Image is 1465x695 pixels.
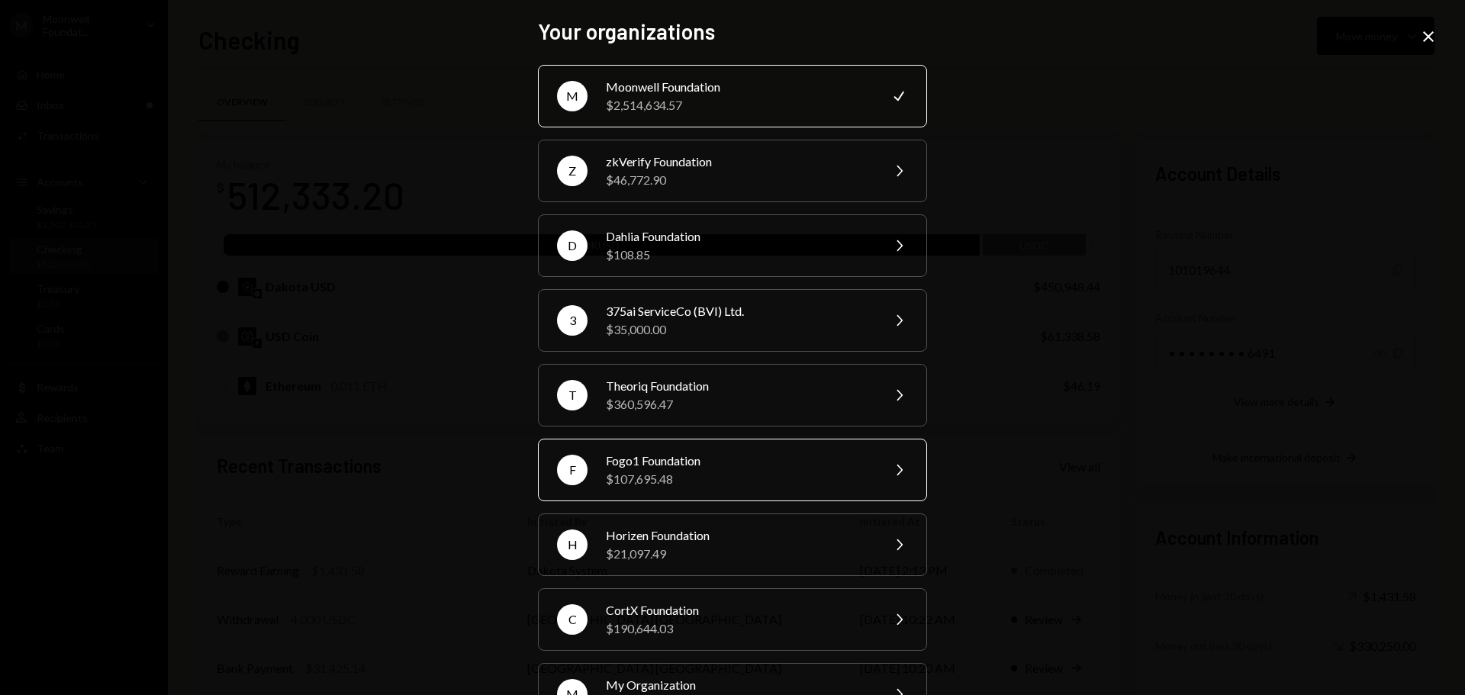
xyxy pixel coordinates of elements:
[606,302,871,320] div: 375ai ServiceCo (BVI) Ltd.
[557,305,588,336] div: 3
[538,513,927,576] button: HHorizen Foundation$21,097.49
[557,380,588,410] div: T
[606,545,871,563] div: $21,097.49
[606,452,871,470] div: Fogo1 Foundation
[606,470,871,488] div: $107,695.48
[538,364,927,426] button: TTheoriq Foundation$360,596.47
[557,455,588,485] div: F
[606,619,871,638] div: $190,644.03
[538,65,927,127] button: MMoonwell Foundation$2,514,634.57
[606,395,871,413] div: $360,596.47
[538,140,927,202] button: ZzkVerify Foundation$46,772.90
[557,529,588,560] div: H
[606,246,871,264] div: $108.85
[606,377,871,395] div: Theoriq Foundation
[606,601,871,619] div: CortX Foundation
[606,96,871,114] div: $2,514,634.57
[538,439,927,501] button: FFogo1 Foundation$107,695.48
[606,227,871,246] div: Dahlia Foundation
[606,676,871,694] div: My Organization
[606,171,871,189] div: $46,772.90
[538,214,927,277] button: DDahlia Foundation$108.85
[538,289,927,352] button: 3375ai ServiceCo (BVI) Ltd.$35,000.00
[606,526,871,545] div: Horizen Foundation
[538,588,927,651] button: CCortX Foundation$190,644.03
[557,230,588,261] div: D
[606,78,871,96] div: Moonwell Foundation
[557,604,588,635] div: C
[606,320,871,339] div: $35,000.00
[538,17,927,47] h2: Your organizations
[606,153,871,171] div: zkVerify Foundation
[557,156,588,186] div: Z
[557,81,588,111] div: M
